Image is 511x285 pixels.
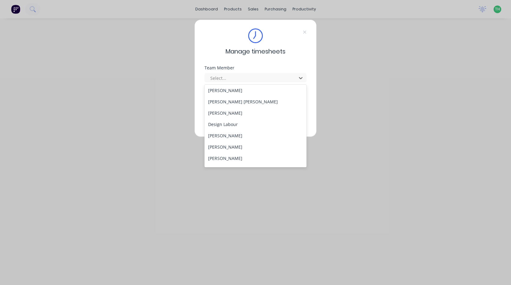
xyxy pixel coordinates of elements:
[204,96,307,107] div: [PERSON_NAME] [PERSON_NAME]
[204,107,307,119] div: [PERSON_NAME]
[204,153,307,164] div: [PERSON_NAME]
[204,164,307,175] div: Fabrication
[204,119,307,130] div: Design Labour
[226,47,285,56] span: Manage timesheets
[204,130,307,141] div: [PERSON_NAME]
[204,66,307,70] div: Team Member
[204,85,307,96] div: [PERSON_NAME]
[204,141,307,153] div: [PERSON_NAME]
